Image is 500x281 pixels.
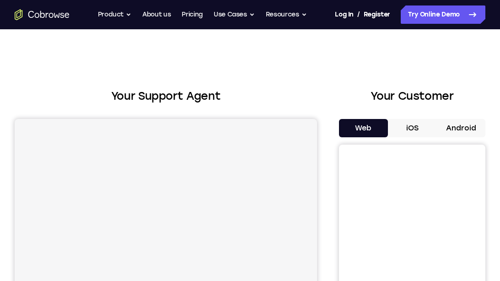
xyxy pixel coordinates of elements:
button: Use Cases [214,5,255,24]
button: iOS [388,119,437,137]
a: Go to the home page [15,9,70,20]
a: Log In [335,5,353,24]
a: Try Online Demo [401,5,485,24]
button: Android [436,119,485,137]
button: Resources [266,5,307,24]
a: Pricing [182,5,203,24]
h2: Your Support Agent [15,88,317,104]
h2: Your Customer [339,88,485,104]
button: Web [339,119,388,137]
a: Register [364,5,390,24]
a: About us [142,5,171,24]
span: / [357,9,360,20]
button: Product [98,5,132,24]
